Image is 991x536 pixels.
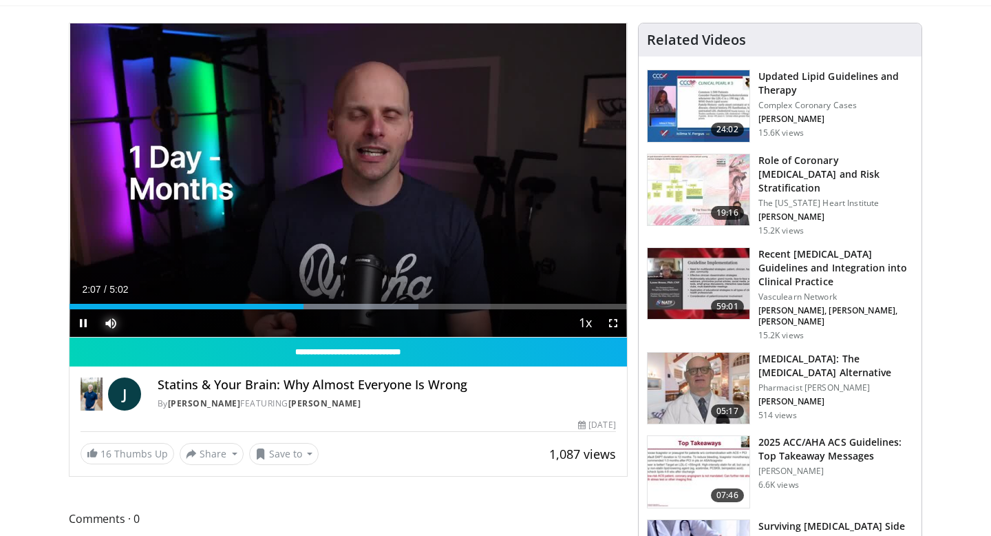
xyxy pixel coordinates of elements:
button: Pause [70,309,97,337]
p: 6.6K views [758,480,799,491]
div: [DATE] [578,419,615,431]
a: 05:17 [MEDICAL_DATA]: The [MEDICAL_DATA] Alternative Pharmacist [PERSON_NAME] [PERSON_NAME] 514 v... [647,352,913,425]
button: Save to [249,443,319,465]
h3: Role of Coronary [MEDICAL_DATA] and Risk Stratification [758,154,913,195]
p: Pharmacist [PERSON_NAME] [758,382,913,393]
img: 369ac253-1227-4c00-b4e1-6e957fd240a8.150x105_q85_crop-smart_upscale.jpg [648,436,749,508]
a: [PERSON_NAME] [288,398,361,409]
p: 514 views [758,410,797,421]
h4: Related Videos [647,32,746,48]
a: 16 Thumbs Up [81,443,174,464]
span: 5:02 [109,284,128,295]
button: Mute [97,309,125,337]
span: Comments 0 [69,510,628,528]
button: Share [180,443,244,465]
video-js: Video Player [70,23,627,338]
h3: 2025 ACC/AHA ACS Guidelines: Top Takeaway Messages [758,435,913,463]
a: 24:02 Updated Lipid Guidelines and Therapy Complex Coronary Cases [PERSON_NAME] 15.6K views [647,70,913,143]
p: [PERSON_NAME] [758,114,913,125]
p: 15.2K views [758,330,804,341]
p: 15.6K views [758,127,804,138]
button: Fullscreen [599,309,627,337]
span: 19:16 [711,206,744,220]
img: ce9609b9-a9bf-4b08-84dd-8eeb8ab29fc6.150x105_q85_crop-smart_upscale.jpg [648,353,749,424]
p: The [US_STATE] Heart Institute [758,198,913,209]
img: 1efa8c99-7b8a-4ab5-a569-1c219ae7bd2c.150x105_q85_crop-smart_upscale.jpg [648,154,749,226]
h3: Recent [MEDICAL_DATA] Guidelines and Integration into Clinical Practice [758,247,913,289]
span: 24:02 [711,123,744,136]
a: 59:01 Recent [MEDICAL_DATA] Guidelines and Integration into Clinical Practice Vasculearn Network ... [647,247,913,341]
p: [PERSON_NAME] [758,396,913,407]
img: Dr. Jordan Rennicke [81,378,103,411]
button: Playback Rate [572,309,599,337]
span: / [104,284,107,295]
div: Progress Bar [70,304,627,309]
p: [PERSON_NAME], [PERSON_NAME], [PERSON_NAME] [758,305,913,327]
span: 1,087 views [549,446,616,462]
img: 77f671eb-9394-4acc-bc78-a9f077f94e00.150x105_q85_crop-smart_upscale.jpg [648,70,749,142]
span: 59:01 [711,300,744,313]
span: 07:46 [711,488,744,502]
a: [PERSON_NAME] [168,398,241,409]
p: [PERSON_NAME] [758,212,913,223]
span: 05:17 [711,404,744,418]
p: Complex Coronary Cases [758,100,913,111]
img: 87825f19-cf4c-4b91-bba1-ce218758c6bb.150x105_q85_crop-smart_upscale.jpg [648,248,749,320]
h3: Updated Lipid Guidelines and Therapy [758,70,913,97]
h3: [MEDICAL_DATA]: The [MEDICAL_DATA] Alternative [758,352,913,380]
a: 07:46 2025 ACC/AHA ACS Guidelines: Top Takeaway Messages [PERSON_NAME] 6.6K views [647,435,913,508]
div: By FEATURING [158,398,616,410]
p: [PERSON_NAME] [758,466,913,477]
h4: Statins & Your Brain: Why Almost Everyone Is Wrong [158,378,616,393]
span: 2:07 [82,284,100,295]
span: 16 [100,447,111,460]
a: J [108,378,141,411]
p: 15.2K views [758,225,804,236]
a: 19:16 Role of Coronary [MEDICAL_DATA] and Risk Stratification The [US_STATE] Heart Institute [PER... [647,154,913,236]
p: Vasculearn Network [758,291,913,302]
